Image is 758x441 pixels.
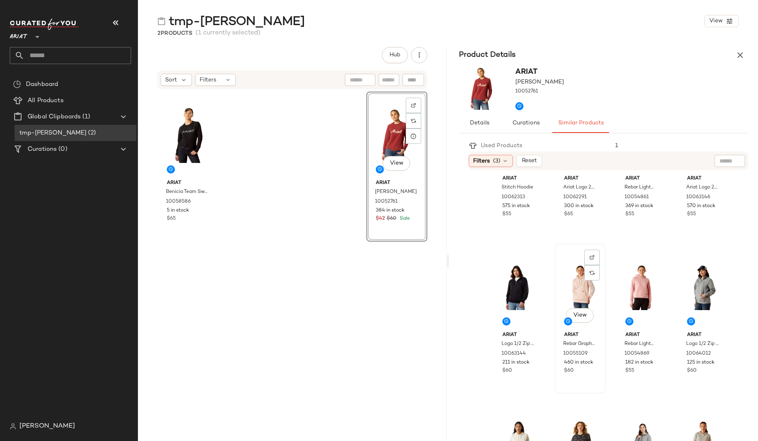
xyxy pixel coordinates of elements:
span: 10054861 [624,194,649,201]
span: Reset [521,158,537,164]
span: View [709,18,723,24]
img: svg%3e [10,423,16,430]
span: Ariat Logo 2.0 Hoodie [563,184,596,191]
button: Hub [382,47,408,63]
img: 10063144_front.jpg [496,246,541,328]
span: Sort [165,76,177,84]
span: 460 in stock [564,359,593,366]
span: tmp-[PERSON_NAME] [19,128,86,138]
img: 10052761_front.jpg [459,66,506,110]
span: tmp-[PERSON_NAME] [169,14,305,30]
img: svg%3e [590,270,594,275]
span: $65 [167,215,176,223]
span: Hub [389,52,401,58]
span: 5 in stock [167,207,189,214]
div: Products [157,29,192,38]
span: (1) [81,112,90,122]
span: Details [469,120,489,126]
span: View [573,312,587,319]
span: Ariat [564,332,596,339]
span: Ariat [687,175,719,182]
span: (3) [493,157,500,165]
span: 125 in stock [687,359,715,366]
img: svg%3e [590,255,594,260]
span: $60 [687,367,697,375]
span: Ariat [625,175,658,182]
span: [PERSON_NAME] [515,78,564,86]
span: 10063146 [686,194,710,201]
span: Curations [512,120,540,126]
span: Ariat [502,332,535,339]
img: cfy_white_logo.C9jOOHJF.svg [10,19,79,30]
img: svg%3e [411,118,416,123]
span: 182 in stock [625,359,653,366]
span: Ariat [625,332,658,339]
span: $60 [502,367,512,375]
span: [PERSON_NAME] [375,188,417,196]
span: 10063144 [502,350,526,358]
span: Rebar Graphic Hoodie [563,340,596,348]
span: Ariat [564,175,596,182]
span: 211 in stock [502,359,530,366]
span: Ariat [10,28,28,42]
span: 570 in stock [687,203,715,210]
span: Dashboard [26,80,58,89]
span: Rebar Lightweight Cropped Hoodie [624,340,657,348]
span: $55 [687,211,696,218]
button: Reset [516,155,542,167]
img: svg%3e [411,103,416,108]
img: 10054869_front.jpg [619,246,664,328]
button: View [704,15,739,27]
img: 10052761_front.jpg [369,94,424,176]
span: Benicia Team Sweatshirt [166,188,208,196]
span: $55 [502,211,511,218]
img: 10064012_front.jpg [680,246,726,328]
span: 10055109 [563,350,588,358]
button: View [566,308,594,323]
span: 10054869 [624,350,649,358]
span: 369 in stock [625,203,653,210]
span: Filters [473,157,490,165]
span: (0) [57,145,67,154]
span: (2) [86,128,95,138]
span: Ariat Logo 2.0 Hoodie [686,184,719,191]
span: 10064012 [686,350,711,358]
span: Logo 1/2 Zip Sweatshirt [686,340,719,348]
span: Ariat [687,332,719,339]
span: $60 [564,367,574,375]
div: 1 [609,141,749,150]
img: 10058586_front.jpg [160,94,215,176]
span: $65 [564,211,573,218]
span: $55 [625,211,634,218]
span: 10052761 [515,88,538,95]
span: $55 [625,367,634,375]
button: View [383,156,410,171]
img: 10055109_front.jpg [558,246,603,328]
h3: Product Details [449,49,525,61]
span: Ariat [515,68,538,76]
span: 10062313 [502,194,525,201]
span: 10062291 [563,194,587,201]
span: All Products [28,96,64,105]
span: Similar Products [558,120,603,126]
span: View [390,160,403,167]
img: svg%3e [157,17,166,25]
span: (1 currently selected) [196,28,261,38]
span: Ariat [167,180,209,187]
span: 2 [157,30,161,36]
span: Filters [200,76,216,84]
div: Used Products [477,141,529,150]
span: Global Clipboards [28,112,81,122]
img: svg%3e [13,80,21,88]
span: [PERSON_NAME] [19,422,75,431]
span: Logo 1/2 Zip Sweatshirt [502,340,534,348]
span: Rebar Lightweight Cropped Hoodie [624,184,657,191]
span: Curations [28,145,57,154]
span: 300 in stock [564,203,594,210]
span: 10052761 [375,198,398,206]
span: 575 in stock [502,203,530,210]
span: Stitch Hoodie [502,184,533,191]
span: 10058586 [166,198,191,206]
span: Ariat [502,175,535,182]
